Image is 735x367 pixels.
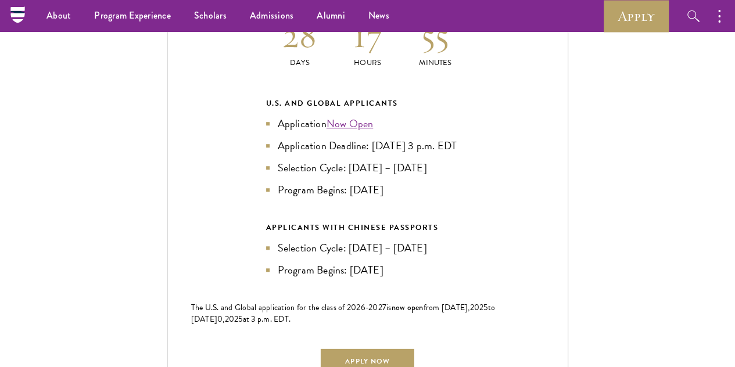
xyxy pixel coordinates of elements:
[327,116,374,131] a: Now Open
[191,301,496,325] span: to [DATE]
[334,57,401,69] p: Hours
[365,301,382,314] span: -202
[334,13,401,57] h2: 17
[266,138,469,154] li: Application Deadline: [DATE] 3 p.m. EDT
[266,13,334,57] h2: 28
[266,57,334,69] p: Days
[483,301,487,314] span: 5
[392,301,424,313] span: now open
[470,301,484,314] span: 202
[266,116,469,132] li: Application
[266,221,469,234] div: APPLICANTS WITH CHINESE PASSPORTS
[217,313,223,325] span: 0
[266,160,469,176] li: Selection Cycle: [DATE] – [DATE]
[401,57,469,69] p: Minutes
[266,182,469,198] li: Program Begins: [DATE]
[266,262,469,278] li: Program Begins: [DATE]
[266,97,469,110] div: U.S. and Global Applicants
[243,313,291,325] span: at 3 p.m. EDT.
[424,301,470,314] span: from [DATE],
[401,13,469,57] h2: 55
[266,240,469,256] li: Selection Cycle: [DATE] – [DATE]
[361,301,365,314] span: 6
[382,301,386,314] span: 7
[225,313,239,325] span: 202
[191,301,361,314] span: The U.S. and Global application for the class of 202
[386,301,392,314] span: is
[238,313,242,325] span: 5
[223,313,224,325] span: ,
